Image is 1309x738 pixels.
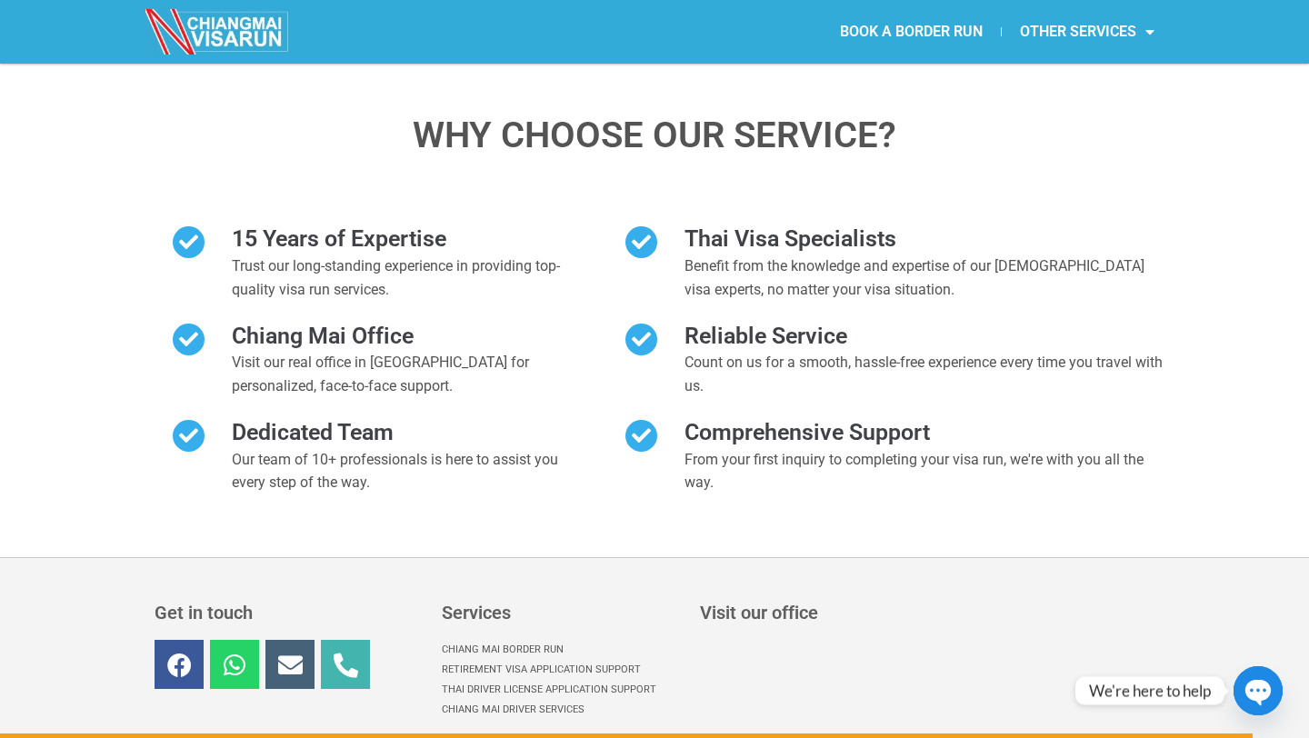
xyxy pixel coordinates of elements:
[684,224,1173,254] h2: Thai Visa Specialists
[442,660,681,680] a: Retirement Visa Application Support
[232,448,571,494] p: Our team of 10+ professionals is here to assist you every step of the way.
[442,640,681,660] a: Chiang Mai Border Run
[136,117,1173,154] h3: WHY CHOOSE OUR SERVICE?
[442,640,681,720] nav: Menu
[684,448,1173,494] p: From your first inquiry to completing your visa run, we're with you all the way.
[442,603,681,622] h3: Services
[232,254,571,301] p: Trust our long-standing experience in providing top-quality visa run services.
[1002,11,1173,53] a: OTHER SERVICES
[684,418,1173,448] h2: Comprehensive Support
[155,603,424,622] h3: Get in touch
[684,351,1173,397] p: Count on us for a smooth, hassle-free experience every time you travel with us.
[232,418,571,448] h2: Dedicated Team
[684,322,1173,352] h2: Reliable Service
[442,680,681,700] a: Thai Driver License Application Support
[232,322,571,352] h2: Chiang Mai Office
[232,351,571,397] p: Visit our real office in [GEOGRAPHIC_DATA] for personalized, face-to-face support.
[700,603,1152,622] h3: Visit our office
[684,254,1173,301] p: Benefit from the knowledge and expertise of our [DEMOGRAPHIC_DATA] visa experts, no matter your v...
[232,224,571,254] h2: 15 Years of Expertise
[822,11,1001,53] a: BOOK A BORDER RUN
[654,11,1173,53] nav: Menu
[442,700,681,720] a: Chiang Mai Driver Services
